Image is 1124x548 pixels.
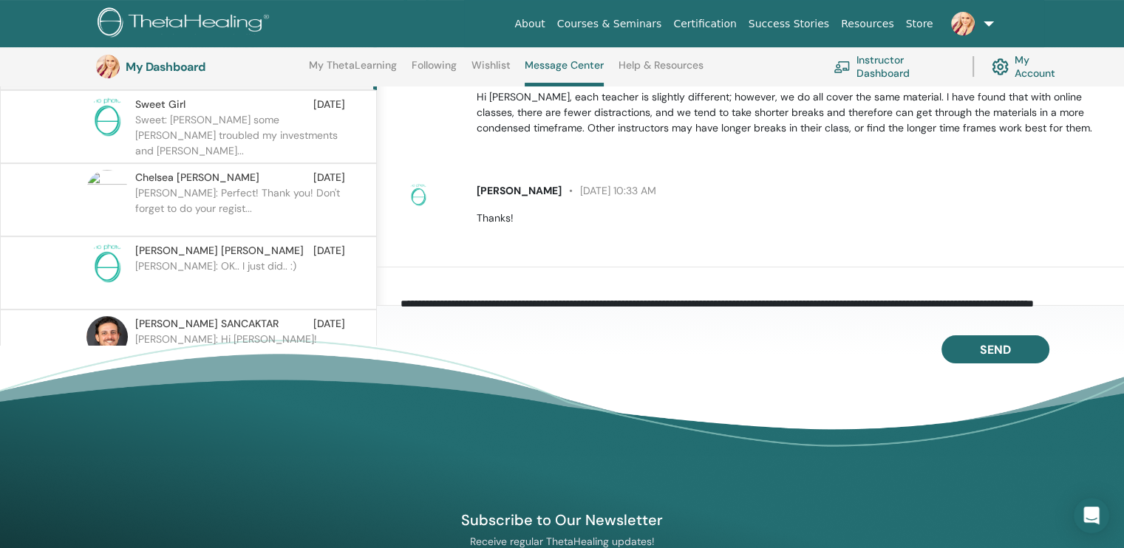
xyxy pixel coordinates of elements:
[313,243,345,258] span: [DATE]
[508,10,551,38] a: About
[313,316,345,332] span: [DATE]
[834,61,851,73] img: chalkboard-teacher.svg
[86,170,128,211] img: default.jpg
[477,184,562,197] span: [PERSON_NAME]
[980,342,1011,357] span: Send
[392,535,733,548] p: Receive regular ThetaHealing updates!
[135,332,350,376] p: [PERSON_NAME]: Hi [PERSON_NAME]! Imagine an AI assistant that’s f...
[992,50,1070,83] a: My Account
[525,59,604,86] a: Message Center
[477,89,1107,136] p: Hi [PERSON_NAME], each teacher is slightly different; however, we do all cover the same material....
[135,243,304,258] span: [PERSON_NAME] [PERSON_NAME]
[551,10,668,38] a: Courses & Seminars
[135,316,279,332] span: [PERSON_NAME] SANCAKTAR
[86,97,128,138] img: no-photo.png
[309,59,397,83] a: My ThetaLearning
[477,210,1107,226] p: Thanks!
[835,10,900,38] a: Resources
[471,59,511,83] a: Wishlist
[126,60,273,74] h3: My Dashboard
[96,55,120,78] img: default.jpg
[135,112,350,157] p: Sweet: [PERSON_NAME] some [PERSON_NAME] troubled my investments and [PERSON_NAME]...
[1074,498,1109,533] div: Open Intercom Messenger
[834,50,955,83] a: Instructor Dashboard
[406,183,430,207] img: no-photo.png
[135,97,185,112] span: Sweet Girl
[667,10,742,38] a: Certification
[619,59,704,83] a: Help & Resources
[98,7,274,41] img: logo.png
[313,97,345,112] span: [DATE]
[900,10,939,38] a: Store
[412,59,457,83] a: Following
[135,258,350,303] p: [PERSON_NAME]: OK.. I just did.. :)
[562,184,656,197] span: [DATE] 10:33 AM
[941,335,1049,363] button: Send
[135,185,350,230] p: [PERSON_NAME]: Perfect! Thank you! Don't forget to do your regist...
[392,510,733,530] h4: Subscribe to Our Newsletter
[86,316,128,357] img: default.jpg
[743,10,835,38] a: Success Stories
[992,55,1009,79] img: cog.svg
[951,12,975,35] img: default.jpg
[313,170,345,185] span: [DATE]
[86,243,128,284] img: no-photo.png
[135,170,259,185] span: Chelsea [PERSON_NAME]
